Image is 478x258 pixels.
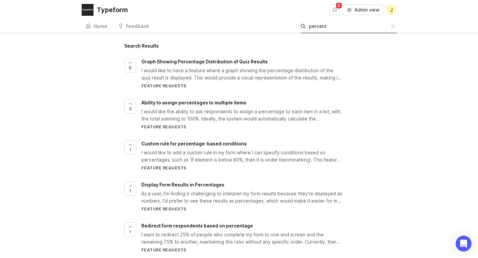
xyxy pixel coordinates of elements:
img: Typeform logo [82,4,94,16]
div: I would like to have a feature where a graph showing the percentage distribution of the quiz resu... [141,67,342,81]
button: Admin view [343,5,384,15]
a: Redirect form respondents based on percentageI want to redirect 25% of people who complete my for... [141,222,354,253]
div: Open Intercom Messenger [456,236,471,251]
span: J [390,6,393,14]
div: Typeform [97,7,128,13]
a: Feedback [114,20,153,33]
span: 6 [129,65,132,71]
span: Custom rule for percentage-based conditions [141,141,247,146]
div: I would like the ability to ask respondents to assign a percentage to each item in a list, with t... [141,108,342,122]
button: 6 [124,58,136,73]
div: Home [94,24,108,29]
button: J [386,5,397,15]
span: Redirect form respondents based on percentage [141,223,253,228]
span: Display Form Results in Percentages [141,182,224,187]
div: Feature Requests [141,247,342,253]
a: Graph Showing Percentage Distribution of Quiz ResultsI would like to have a feature where a graph... [141,58,354,89]
div: As a user, I'm finding it challenging to interpret my form results because they're displayed as n... [141,190,342,204]
a: Display Form Results in PercentagesAs a user, I'm finding it challenging to interpret my form res... [141,181,354,212]
div: Feature Requests [141,206,342,212]
span: 1 [129,147,131,153]
a: Ability to assign percentages to multiple itemsI would like the ability to ask respondents to ass... [141,99,354,130]
span: 1 [129,229,131,235]
button: 3 [124,99,136,114]
span: 3 [129,106,132,112]
div: Feature Requests [141,83,342,89]
span: 2 [336,3,342,9]
div: I want to redirect 25% of people who complete my form to one end screen and the remaining 75% to ... [141,231,342,246]
button: 1 [124,181,136,196]
div: Feedback [126,24,149,29]
div: Feature Requests [141,124,342,130]
div: I would like to add a custom rule in my form where I can specify conditions based on percentages,... [141,149,342,163]
button: Notifications [329,5,340,15]
span: Admin view [355,7,379,13]
span: Graph Showing Percentage Distribution of Quiz Results [141,59,268,64]
div: Feature Requests [141,165,342,171]
span: 1 [129,188,131,194]
a: Home [82,20,112,33]
span: Ability to assign percentages to multiple items [141,100,246,105]
h1: Search Results [124,44,354,48]
button: 1 [124,140,136,155]
a: Custom rule for percentage-based conditionsI would like to add a custom rule in my form where I c... [141,140,354,171]
button: 1 [124,222,136,237]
